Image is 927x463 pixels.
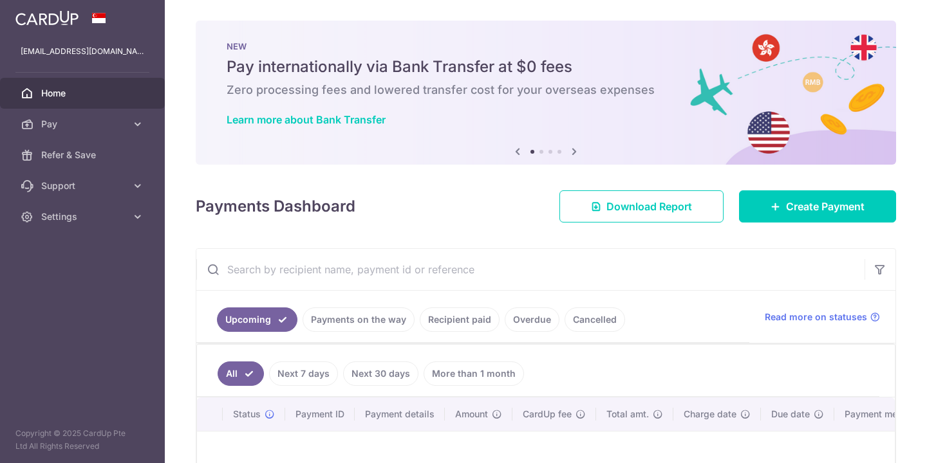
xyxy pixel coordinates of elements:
[21,45,144,58] p: [EMAIL_ADDRESS][DOMAIN_NAME]
[227,113,386,126] a: Learn more about Bank Transfer
[765,311,867,323] span: Read more on statuses
[684,408,736,421] span: Charge date
[606,199,692,214] span: Download Report
[217,307,297,332] a: Upcoming
[739,190,896,222] a: Create Payment
[233,408,261,421] span: Status
[227,41,865,51] p: NEW
[196,195,355,218] h4: Payments Dashboard
[424,361,524,386] a: More than 1 month
[303,307,415,332] a: Payments on the way
[285,397,355,431] th: Payment ID
[355,397,445,431] th: Payment details
[505,307,559,332] a: Overdue
[41,210,126,223] span: Settings
[565,307,625,332] a: Cancelled
[455,408,488,421] span: Amount
[227,57,865,77] h5: Pay internationally via Bank Transfer at $0 fees
[15,10,79,26] img: CardUp
[771,408,810,421] span: Due date
[41,149,126,161] span: Refer & Save
[523,408,572,421] span: CardUp fee
[227,82,865,98] h6: Zero processing fees and lowered transfer cost for your overseas expenses
[765,311,880,323] a: Read more on statuses
[196,21,896,165] img: Bank transfer banner
[786,199,865,214] span: Create Payment
[559,190,724,222] a: Download Report
[606,408,649,421] span: Total amt.
[196,249,865,290] input: Search by recipient name, payment id or reference
[269,361,338,386] a: Next 7 days
[218,361,264,386] a: All
[41,118,126,131] span: Pay
[343,361,418,386] a: Next 30 days
[420,307,500,332] a: Recipient paid
[41,179,126,192] span: Support
[41,87,126,100] span: Home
